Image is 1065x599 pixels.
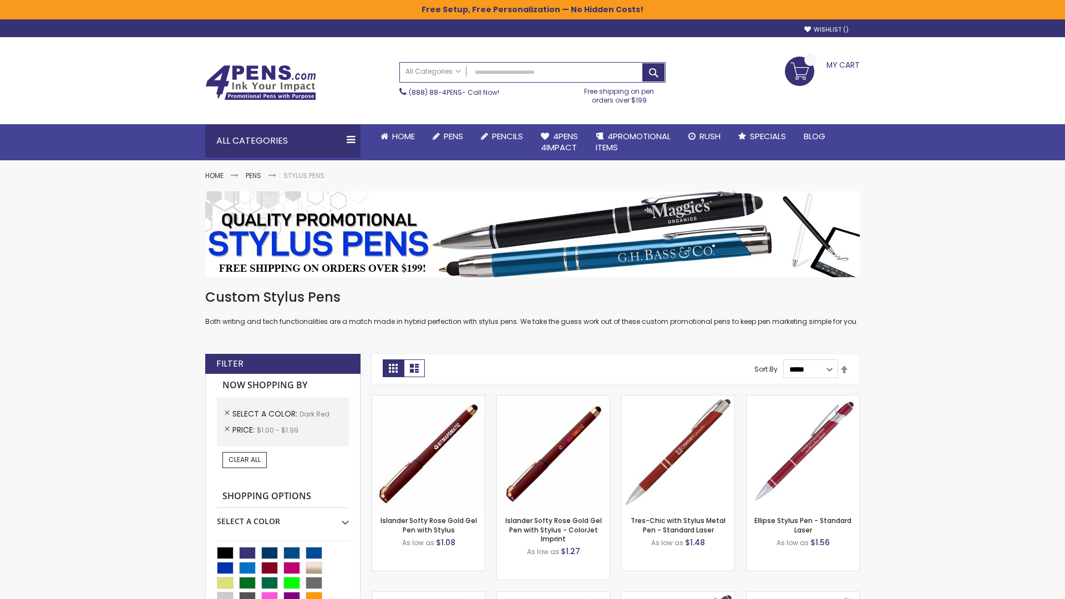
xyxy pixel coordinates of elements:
[205,171,224,180] a: Home
[754,516,851,534] a: Ellipse Stylus Pen - Standard Laser
[217,508,349,527] div: Select A Color
[229,455,261,464] span: Clear All
[217,374,349,397] strong: Now Shopping by
[409,88,499,97] span: - Call Now!
[283,171,324,180] strong: Stylus Pens
[795,124,834,149] a: Blog
[405,67,461,76] span: All Categories
[747,395,859,404] a: Ellipse Stylus Pen - Standard Laser-Dark Red
[804,130,825,142] span: Blog
[685,537,705,548] span: $1.48
[754,364,778,374] label: Sort By
[444,130,463,142] span: Pens
[750,130,786,142] span: Specials
[400,63,466,81] a: All Categories
[409,88,462,97] a: (888) 88-4PENS
[651,538,683,547] span: As low as
[205,191,860,277] img: Stylus Pens
[392,130,415,142] span: Home
[205,288,860,306] h1: Custom Stylus Pens
[232,408,300,419] span: Select A Color
[729,124,795,149] a: Specials
[217,485,349,509] strong: Shopping Options
[246,171,261,180] a: Pens
[472,124,532,149] a: Pencils
[257,425,298,435] span: $1.00 - $1.99
[596,130,671,153] span: 4PROMOTIONAL ITEMS
[372,124,424,149] a: Home
[699,130,721,142] span: Rush
[810,537,830,548] span: $1.56
[573,83,666,105] div: Free shipping on pen orders over $199
[300,409,329,419] span: Dark Red
[436,537,455,548] span: $1.08
[216,358,244,370] strong: Filter
[622,395,734,508] img: Tres-Chic with Stylus Metal Pen - Standard Laser-Dark Red
[205,288,860,327] div: Both writing and tech functionalities are a match made in hybrid perfection with stylus pens. We ...
[372,395,485,404] a: Islander Softy Rose Gold Gel Pen with Stylus-Dark Red
[222,452,267,468] a: Clear All
[527,547,559,556] span: As low as
[631,516,726,534] a: Tres-Chic with Stylus Metal Pen - Standard Laser
[383,359,404,377] strong: Grid
[372,395,485,508] img: Islander Softy Rose Gold Gel Pen with Stylus-Dark Red
[561,546,580,557] span: $1.27
[497,395,610,404] a: Islander Softy Rose Gold Gel Pen with Stylus - ColorJet Imprint-Dark Red
[532,124,587,160] a: 4Pens4impact
[777,538,809,547] span: As low as
[402,538,434,547] span: As low as
[622,395,734,404] a: Tres-Chic with Stylus Metal Pen - Standard Laser-Dark Red
[424,124,472,149] a: Pens
[232,424,257,435] span: Price
[492,130,523,142] span: Pencils
[205,65,316,100] img: 4Pens Custom Pens and Promotional Products
[541,130,578,153] span: 4Pens 4impact
[587,124,679,160] a: 4PROMOTIONALITEMS
[497,395,610,508] img: Islander Softy Rose Gold Gel Pen with Stylus - ColorJet Imprint-Dark Red
[747,395,859,508] img: Ellipse Stylus Pen - Standard Laser-Dark Red
[205,124,361,158] div: All Categories
[804,26,849,34] a: Wishlist
[381,516,477,534] a: Islander Softy Rose Gold Gel Pen with Stylus
[505,516,602,543] a: Islander Softy Rose Gold Gel Pen with Stylus - ColorJet Imprint
[679,124,729,149] a: Rush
